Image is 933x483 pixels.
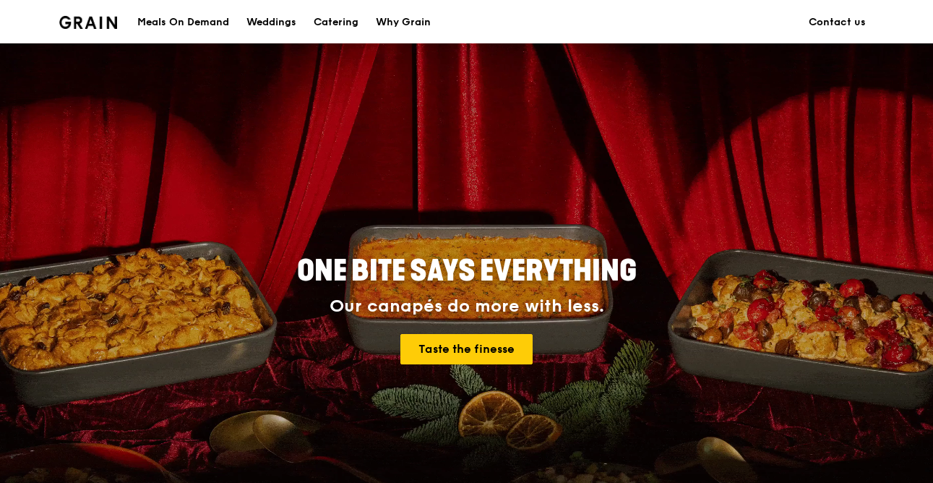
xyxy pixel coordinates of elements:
img: Grain [59,16,118,29]
a: Why Grain [367,1,439,44]
a: Catering [305,1,367,44]
div: Meals On Demand [137,1,229,44]
div: Catering [314,1,358,44]
div: Why Grain [376,1,431,44]
span: ONE BITE SAYS EVERYTHING [297,254,637,288]
div: Our canapés do more with less. [207,296,727,317]
a: Contact us [800,1,874,44]
a: Taste the finesse [400,334,533,364]
a: Weddings [238,1,305,44]
div: Weddings [246,1,296,44]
